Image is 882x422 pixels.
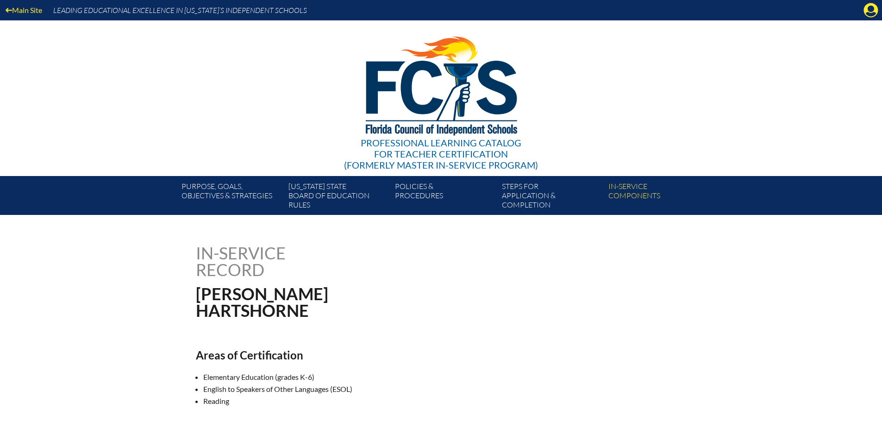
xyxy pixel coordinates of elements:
[345,20,537,147] img: FCISlogo221.eps
[196,285,500,319] h1: [PERSON_NAME] Hartshorne
[203,395,529,407] li: Reading
[605,180,711,215] a: In-servicecomponents
[203,383,529,395] li: English to Speakers of Other Languages (ESOL)
[498,180,605,215] a: Steps forapplication & completion
[391,180,498,215] a: Policies &Procedures
[374,148,508,159] span: for Teacher Certification
[2,4,46,16] a: Main Site
[863,3,878,18] svg: Manage account
[196,245,382,278] h1: In-service record
[196,348,522,362] h2: Areas of Certification
[203,371,529,383] li: Elementary Education (grades K-6)
[344,137,538,170] div: Professional Learning Catalog (formerly Master In-service Program)
[178,180,284,215] a: Purpose, goals,objectives & strategies
[340,19,542,172] a: Professional Learning Catalog for Teacher Certification(formerly Master In-service Program)
[285,180,391,215] a: [US_STATE] StateBoard of Education rules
